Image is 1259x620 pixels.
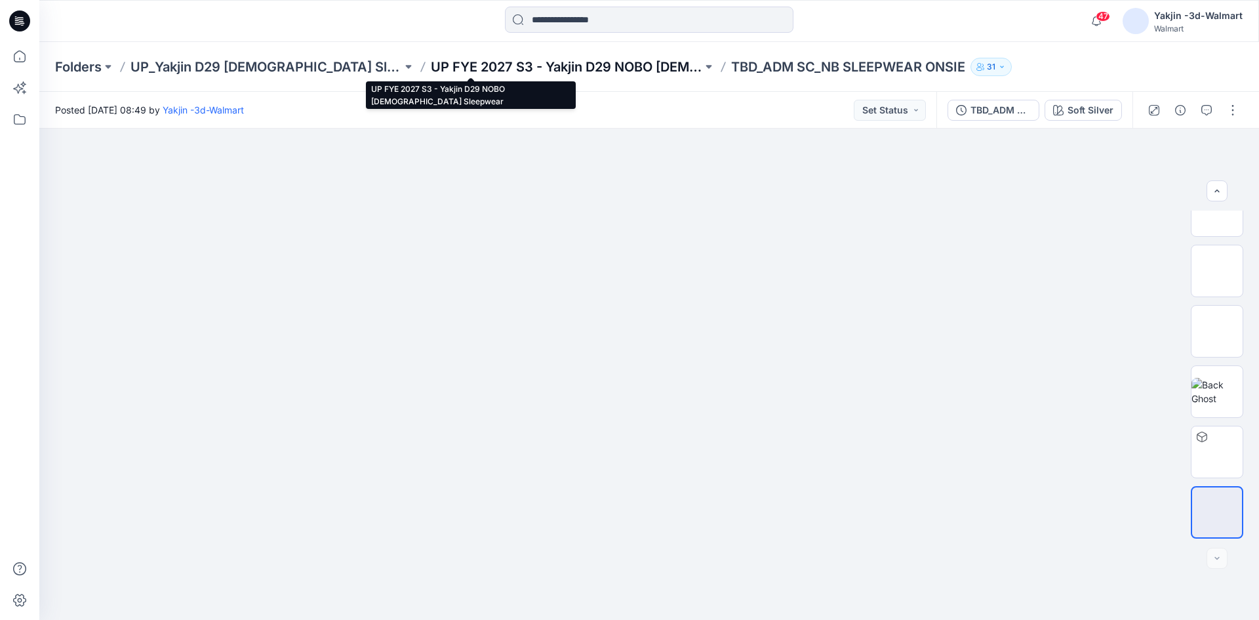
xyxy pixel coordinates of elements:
span: Posted [DATE] 08:49 by [55,103,244,117]
button: TBD_ADM SC_NB SLEEPWEAR ONSIE [948,100,1039,121]
div: TBD_ADM SC_NB SLEEPWEAR ONSIE [970,103,1031,117]
div: Yakjin -3d-Walmart [1154,8,1243,24]
span: 47 [1096,11,1110,22]
button: Soft Silver [1045,100,1122,121]
div: Soft Silver [1068,103,1113,117]
a: UP_Yakjin D29 [DEMOGRAPHIC_DATA] Sleep [130,58,402,76]
p: TBD_ADM SC_NB SLEEPWEAR ONSIE [731,58,965,76]
a: Folders [55,58,102,76]
img: avatar [1123,8,1149,34]
button: Details [1170,100,1191,121]
img: Back Ghost [1191,378,1243,405]
a: Yakjin -3d-Walmart [163,104,244,115]
button: 31 [970,58,1012,76]
a: UP FYE 2027 S3 - Yakjin D29 NOBO [DEMOGRAPHIC_DATA] Sleepwear [431,58,702,76]
div: Walmart [1154,24,1243,33]
p: 31 [987,60,995,74]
